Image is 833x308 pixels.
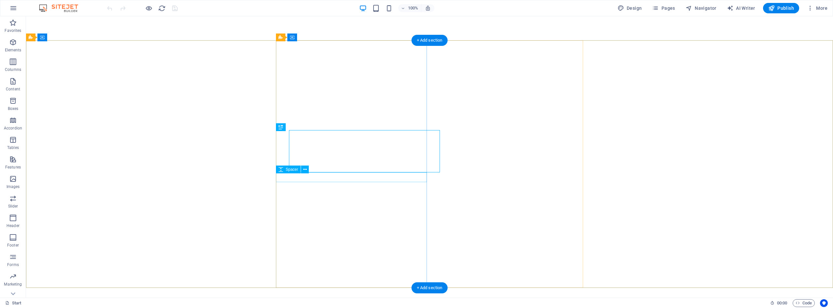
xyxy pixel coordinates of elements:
[807,5,827,11] span: More
[683,3,719,13] button: Navigator
[820,299,828,307] button: Usercentrics
[412,282,448,293] div: + Add section
[796,299,812,307] span: Code
[652,5,675,11] span: Pages
[7,184,20,189] p: Images
[5,165,21,170] p: Features
[804,3,830,13] button: More
[649,3,677,13] button: Pages
[286,167,298,171] span: Spacer
[7,243,19,248] p: Footer
[727,5,755,11] span: AI Writer
[158,4,166,12] button: reload
[37,4,86,12] img: Editor Logo
[7,262,19,267] p: Forms
[763,3,799,13] button: Publish
[618,5,642,11] span: Design
[7,223,20,228] p: Header
[408,4,418,12] h6: 100%
[5,47,21,53] p: Elements
[412,35,448,46] div: + Add section
[8,204,18,209] p: Slider
[425,5,431,11] i: On resize automatically adjust zoom level to fit chosen device.
[6,87,20,92] p: Content
[782,301,783,305] span: :
[777,299,787,307] span: 00 00
[158,5,166,12] i: Reload page
[8,106,19,111] p: Boxes
[5,67,21,72] p: Columns
[5,28,21,33] p: Favorites
[724,3,758,13] button: AI Writer
[770,299,787,307] h6: Session time
[4,126,22,131] p: Accordion
[615,3,645,13] div: Design (Ctrl+Alt+Y)
[7,145,19,150] p: Tables
[4,282,22,287] p: Marketing
[398,4,421,12] button: 100%
[768,5,794,11] span: Publish
[793,299,815,307] button: Code
[686,5,717,11] span: Navigator
[615,3,645,13] button: Design
[145,4,153,12] button: Click here to leave preview mode and continue editing
[5,299,21,307] a: Click to cancel selection. Double-click to open Pages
